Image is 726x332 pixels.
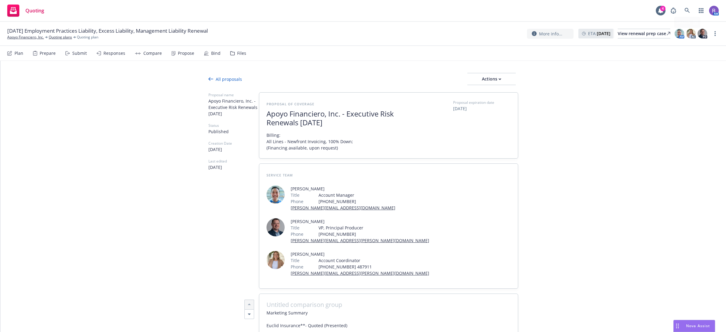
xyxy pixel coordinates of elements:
[618,29,670,38] a: View renewal prep case
[319,198,395,205] span: [PHONE_NUMBER]
[319,231,429,237] span: [PHONE_NUMBER]
[319,257,429,264] span: Account Coordinator
[208,92,259,98] span: Proposal name
[208,164,259,170] span: [DATE]
[49,35,72,40] a: Quoting plans
[267,251,285,269] img: employee photo
[25,8,44,13] span: Quoting
[267,218,285,236] img: employee photo
[267,110,415,127] span: Apoyo Financiero, Inc. - Executive Risk Renewals [DATE]
[291,198,303,205] span: Phone
[453,100,494,105] span: Proposal expiration date
[319,225,429,231] span: VP, Principal Producer
[675,29,684,38] img: photo
[267,186,285,204] img: employee photo
[291,192,299,198] span: Title
[673,320,715,332] button: Nova Assist
[208,128,259,135] span: Published
[208,141,259,146] span: Creation Date
[72,51,87,56] div: Submit
[267,132,354,151] span: Billing: All Lines - Newfront Invoicing, 100% Down; (Financing available, upon request)
[208,76,242,82] div: All proposals
[291,270,429,276] a: [PERSON_NAME][EMAIL_ADDRESS][PERSON_NAME][DOMAIN_NAME]
[40,51,56,56] div: Prepare
[453,105,511,112] span: [DATE]
[319,192,395,198] span: Account Manager
[208,146,259,153] span: [DATE]
[711,30,719,37] a: more
[211,51,221,56] div: Bind
[291,264,303,270] span: Phone
[698,29,707,38] img: photo
[527,29,574,39] button: More info...
[291,218,429,225] span: [PERSON_NAME]
[667,5,679,17] a: Report a Bug
[597,31,610,36] strong: [DATE]
[208,159,259,164] span: Last edited
[237,51,246,56] div: Files
[291,251,429,257] span: [PERSON_NAME]
[15,51,23,56] div: Plan
[208,123,259,128] span: Status
[695,5,707,17] a: Switch app
[103,51,125,56] div: Responses
[319,264,429,270] span: [PHONE_NUMBER] 487911
[267,173,293,177] span: Service Team
[588,30,610,37] span: ETA :
[291,231,303,237] span: Phone
[291,205,395,211] a: [PERSON_NAME][EMAIL_ADDRESS][DOMAIN_NAME]
[291,257,299,264] span: Title
[291,186,395,192] span: [PERSON_NAME]
[539,31,562,37] span: More info...
[291,225,299,231] span: Title
[674,320,681,332] div: Drag to move
[178,51,194,56] div: Propose
[267,102,314,106] span: Proposal of coverage
[686,29,696,38] img: photo
[7,27,208,35] span: [DATE] Employment Practices Liability, Excess Liability, Management Liability Renewal
[5,2,47,19] a: Quoting
[77,35,98,40] span: Quoting plan
[467,73,516,85] button: Actions
[208,98,259,117] span: Apoyo Financiero, Inc. - Executive Risk Renewals [DATE]
[291,238,429,243] a: [PERSON_NAME][EMAIL_ADDRESS][PERSON_NAME][DOMAIN_NAME]
[686,323,710,328] span: Nova Assist
[660,6,665,11] div: 4
[709,6,719,15] img: photo
[7,35,44,40] a: Apoyo Financiero, Inc.
[143,51,162,56] div: Compare
[681,5,693,17] a: Search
